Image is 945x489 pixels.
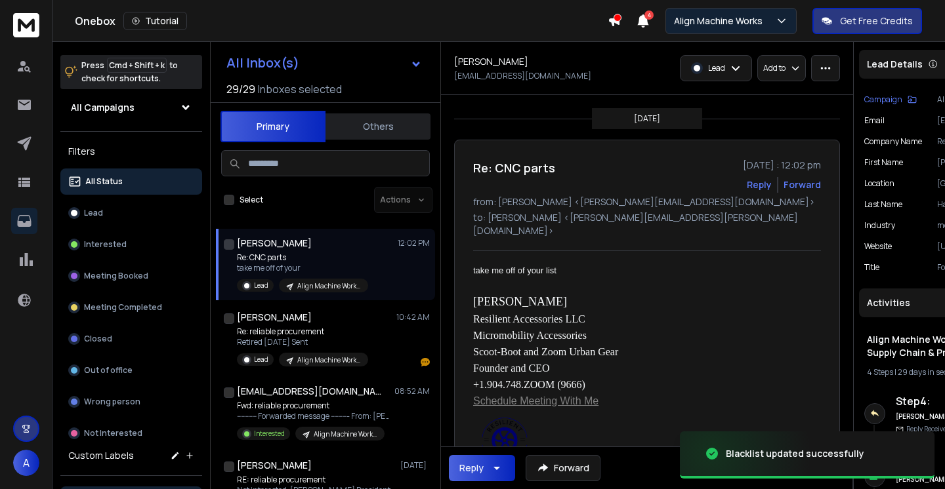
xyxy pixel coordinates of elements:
span: Cmd + Shift + k [107,58,167,73]
p: [EMAIL_ADDRESS][DOMAIN_NAME] [454,71,591,81]
p: Add to [763,63,786,73]
p: take me off of your [237,263,368,273]
p: First Name [864,157,903,168]
p: Lead Details [867,58,923,71]
h1: [PERSON_NAME] [237,311,312,324]
p: Fwd: reliable procurement [237,401,394,411]
p: Not Interested [84,428,142,439]
label: Select [240,195,263,205]
p: [DATE] [634,113,660,124]
button: Tutorial [123,12,187,30]
h1: Re: CNC parts [473,159,555,177]
font: Micromobility Accessories Scoot-Boot and Zoom Urban Gear [473,330,618,357]
p: industry [864,220,895,231]
span: 29 / 29 [226,81,255,97]
h1: All Campaigns [71,101,135,114]
p: Out of office [84,365,133,376]
h1: All Inbox(s) [226,56,299,69]
button: A [13,450,39,476]
button: Others [325,112,430,141]
p: Interested [254,429,285,439]
span: 4 [644,10,654,20]
h3: Inboxes selected [258,81,342,97]
p: Press to check for shortcuts. [81,59,178,85]
p: Align Machine Works [674,14,768,28]
div: Blacklist updated successfully [726,447,864,460]
button: Meeting Booked [60,263,202,289]
p: 08:52 AM [394,386,430,397]
p: Last Name [864,199,902,210]
p: All Status [85,176,123,187]
button: Get Free Credits [812,8,922,34]
img: AIorK4xv8HXgTT-pCVqOp0Ruv0I0U2dNIHQvFKDzP9QQeo7Hr9IxNhLjEchDxR1CVOdxzq9fn8NgzhDGjqMY [473,409,536,472]
button: All Inbox(s) [216,50,432,76]
p: [DATE] : 12:02 pm [743,159,821,172]
h1: [EMAIL_ADDRESS][DOMAIN_NAME] [237,385,381,398]
button: Not Interested [60,420,202,446]
p: Wrong person [84,397,140,407]
button: All Campaigns [60,94,202,121]
p: [DATE] [400,460,430,471]
div: Reply [459,461,484,475]
p: Website [864,241,892,252]
button: Reply [449,455,515,481]
p: Align Machine Works - C2: Supply Chain & Procurement [297,281,360,291]
h3: Custom Labels [68,449,134,462]
p: Meeting Completed [84,302,162,313]
font: Founder and CEO [473,362,549,374]
p: Email [864,115,885,126]
font: Resilient Accessories LLC [473,313,585,324]
button: Out of office [60,357,202,383]
p: Campaign [864,94,902,105]
button: Forward [526,455,600,481]
div: Forward [784,178,821,191]
h3: Filters [60,142,202,161]
button: Lead [60,200,202,226]
button: Reply [747,178,772,191]
p: to: [PERSON_NAME] <[PERSON_NAME][EMAIL_ADDRESS][PERSON_NAME][DOMAIN_NAME]> [473,211,821,237]
p: Company Name [864,136,922,147]
p: Closed [84,334,112,344]
button: Closed [60,326,202,352]
p: Retired [DATE] Sent [237,337,368,347]
p: Lead [254,281,268,290]
p: location [864,178,894,189]
span: [PERSON_NAME] [473,295,567,308]
span: 4 Steps [867,366,893,378]
p: Re: reliable procurement [237,326,368,337]
p: Interested [84,239,127,250]
button: Wrong person [60,389,202,415]
h1: [PERSON_NAME] [237,237,312,250]
p: Get Free Credits [840,14,913,28]
p: Title [864,262,879,273]
div: Onebox [75,12,608,30]
p: 12:02 PM [398,238,430,248]
p: RE: reliable procurement [237,475,392,485]
button: Campaign [864,94,917,105]
p: 10:42 AM [396,312,430,323]
p: from: [PERSON_NAME] <[PERSON_NAME][EMAIL_ADDRESS][DOMAIN_NAME]> [473,195,821,208]
button: Interested [60,231,202,258]
a: Schedule Meeting With Me [473,395,598,406]
p: Align Machine Works - C2: Supply Chain & Procurement [297,355,360,365]
p: Lead [84,208,103,218]
h1: [PERSON_NAME] [454,55,528,68]
button: Primary [220,111,325,142]
div: take me off of your list [473,264,810,277]
p: ---------- Forwarded message --------- From: [PERSON_NAME] [237,411,394,421]
p: Meeting Booked [84,271,148,281]
p: Align Machine Works - C2: Supply Chain & Procurement [314,429,377,439]
p: Lead [254,355,268,364]
h1: [PERSON_NAME] [237,459,312,472]
button: All Status [60,168,202,195]
p: Re: CNC parts [237,252,368,263]
button: Meeting Completed [60,294,202,321]
p: Lead [708,63,725,73]
font: +1.904.748.ZOOM (9666) [473,379,585,390]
